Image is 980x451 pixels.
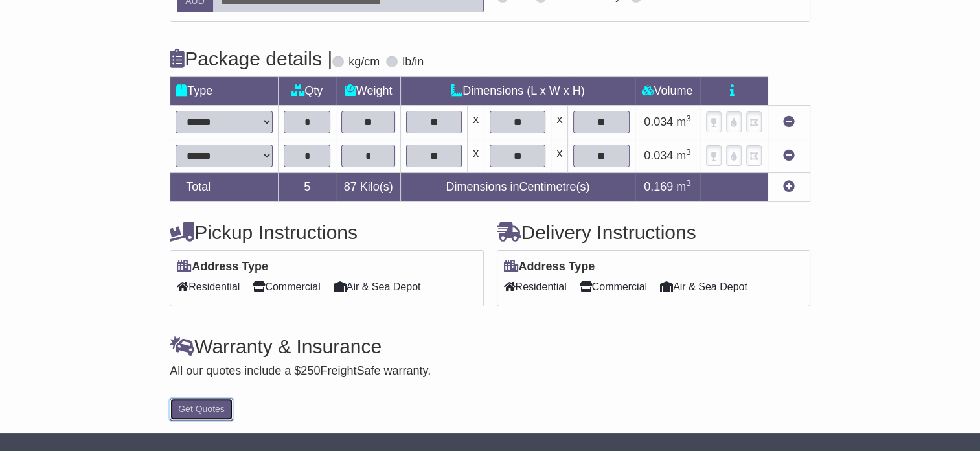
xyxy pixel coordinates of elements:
[783,149,795,162] a: Remove this item
[551,139,568,172] td: x
[170,48,332,69] h4: Package details |
[644,115,673,128] span: 0.034
[170,398,233,421] button: Get Quotes
[170,172,279,201] td: Total
[676,149,691,162] span: m
[400,172,635,201] td: Dimensions in Centimetre(s)
[344,180,357,193] span: 87
[551,105,568,139] td: x
[279,172,336,201] td: 5
[301,364,320,377] span: 250
[676,180,691,193] span: m
[686,178,691,188] sup: 3
[170,76,279,105] td: Type
[635,76,700,105] td: Volume
[170,364,810,378] div: All our quotes include a $ FreightSafe warranty.
[177,260,268,274] label: Address Type
[279,76,336,105] td: Qty
[660,277,747,297] span: Air & Sea Depot
[783,115,795,128] a: Remove this item
[468,105,484,139] td: x
[676,115,691,128] span: m
[468,139,484,172] td: x
[497,222,810,243] h4: Delivery Instructions
[336,76,401,105] td: Weight
[686,147,691,157] sup: 3
[644,149,673,162] span: 0.034
[686,113,691,123] sup: 3
[348,55,380,69] label: kg/cm
[177,277,240,297] span: Residential
[504,277,567,297] span: Residential
[253,277,320,297] span: Commercial
[783,180,795,193] a: Add new item
[644,180,673,193] span: 0.169
[170,222,483,243] h4: Pickup Instructions
[336,172,401,201] td: Kilo(s)
[402,55,424,69] label: lb/in
[170,336,810,357] h4: Warranty & Insurance
[580,277,647,297] span: Commercial
[400,76,635,105] td: Dimensions (L x W x H)
[334,277,421,297] span: Air & Sea Depot
[504,260,595,274] label: Address Type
